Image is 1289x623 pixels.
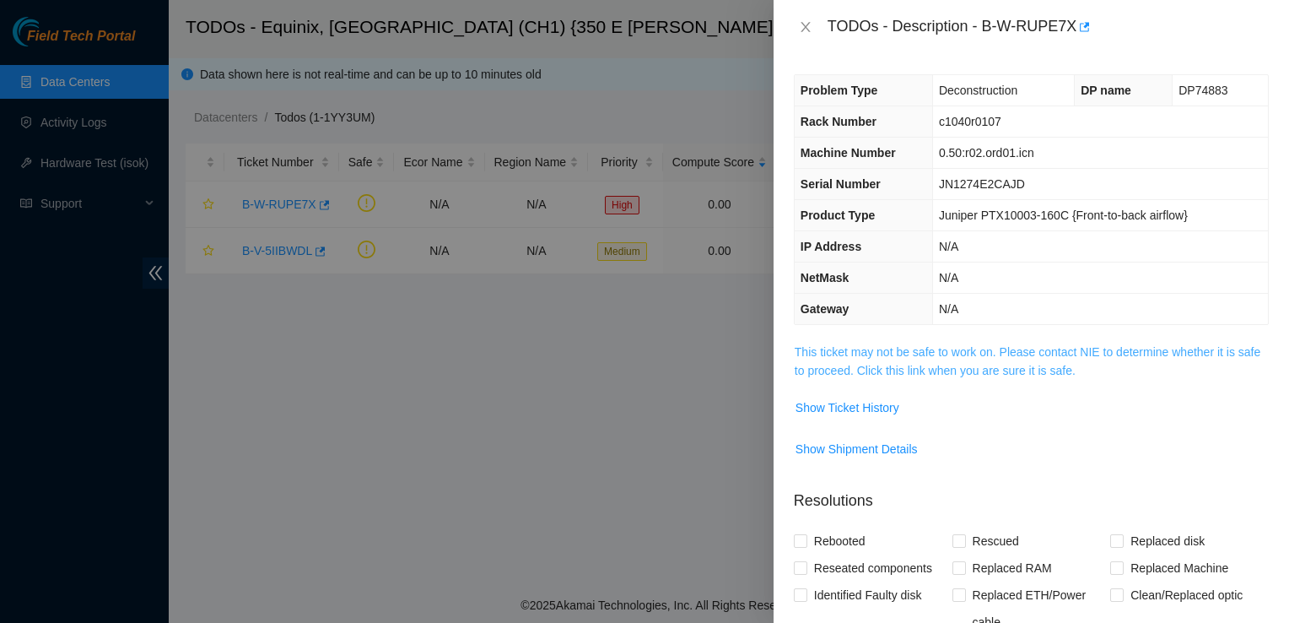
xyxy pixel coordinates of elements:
span: Rebooted [807,528,872,555]
span: Product Type [801,209,875,222]
span: 0.50:r02.ord01.icn [939,146,1034,160]
span: Rescued [966,528,1026,555]
button: Show Ticket History [795,394,900,421]
span: Problem Type [801,84,878,97]
span: JN1274E2CAJD [939,177,1025,191]
span: Gateway [801,302,849,316]
span: IP Address [801,240,861,253]
span: NetMask [801,271,849,284]
span: Juniper PTX10003-160C {Front-to-back airflow} [939,209,1188,222]
span: c1040r0107 [939,115,1001,128]
span: Show Shipment Details [796,440,918,458]
span: Identified Faulty disk [807,582,929,609]
div: TODOs - Description - B-W-RUPE7X [828,14,1269,41]
span: Replaced disk [1124,528,1211,555]
span: Replaced RAM [966,555,1059,582]
span: Clean/Replaced optic [1124,582,1249,609]
p: Resolutions [794,476,1269,512]
span: Reseated components [807,555,939,582]
span: Show Ticket History [796,398,899,417]
span: DP74883 [1178,84,1227,97]
span: DP name [1081,84,1131,97]
a: This ticket may not be safe to work on. Please contact NIE to determine whether it is safe to pro... [795,345,1260,377]
span: N/A [939,271,958,284]
span: Rack Number [801,115,876,128]
button: Show Shipment Details [795,436,919,463]
span: N/A [939,302,958,316]
span: Machine Number [801,146,896,160]
span: Deconstruction [939,84,1017,97]
span: close [799,20,812,34]
button: Close [794,19,817,35]
span: N/A [939,240,958,253]
span: Serial Number [801,177,881,191]
span: Replaced Machine [1124,555,1235,582]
